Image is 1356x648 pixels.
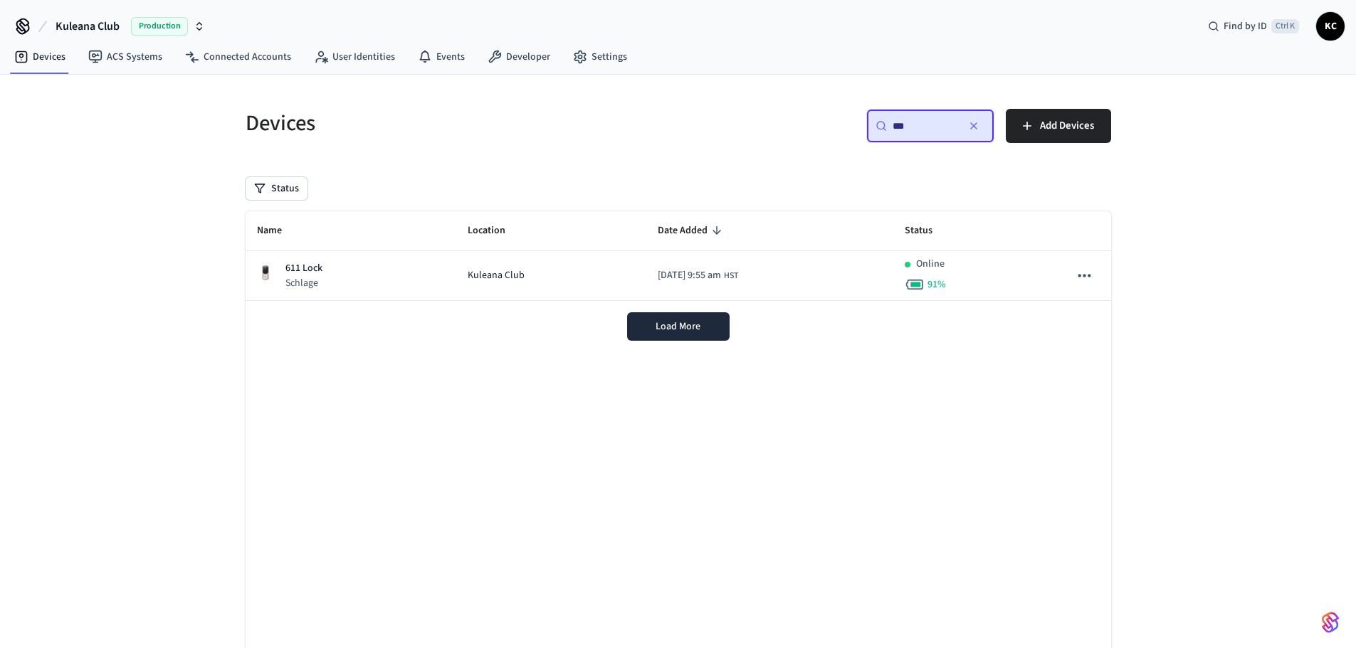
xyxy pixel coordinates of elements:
a: Developer [476,44,562,70]
img: Yale Assure Touchscreen Wifi Smart Lock, Satin Nickel, Front [257,265,274,282]
span: Production [131,17,188,36]
span: Add Devices [1040,117,1094,135]
h5: Devices [246,109,670,138]
span: KC [1318,14,1343,39]
span: Date Added [658,220,726,242]
span: Load More [656,319,700,334]
button: Add Devices [1006,109,1111,143]
a: Connected Accounts [174,44,303,70]
span: 91 % [927,277,946,292]
span: Ctrl K [1271,19,1299,33]
span: HST [724,270,738,282]
span: Kuleana Club [56,18,120,35]
button: Status [246,177,308,200]
a: Settings [562,44,638,70]
div: Pacific/Honolulu [658,268,738,283]
span: Name [257,220,300,242]
span: Kuleana Club [468,268,525,283]
span: Location [468,220,524,242]
span: Status [905,220,951,242]
span: [DATE] 9:55 am [658,268,721,283]
a: User Identities [303,44,406,70]
span: Find by ID [1224,19,1267,33]
p: Online [916,257,945,272]
button: Load More [627,312,730,341]
img: SeamLogoGradient.69752ec5.svg [1322,611,1339,634]
a: ACS Systems [77,44,174,70]
p: Schlage [285,276,322,290]
a: Devices [3,44,77,70]
div: Find by IDCtrl K [1197,14,1310,39]
p: 611 Lock [285,261,322,276]
a: Events [406,44,476,70]
button: KC [1316,12,1345,41]
table: sticky table [246,211,1111,301]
